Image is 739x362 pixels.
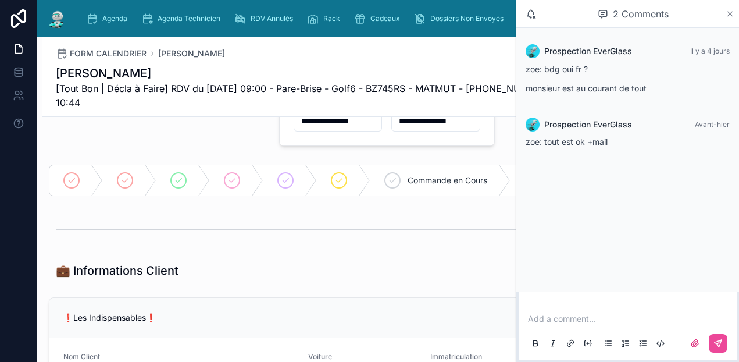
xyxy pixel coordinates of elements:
a: Agenda [83,8,135,29]
a: FORM CALENDRIER [56,48,147,59]
span: 2 Comments [613,7,669,21]
img: App logo [47,9,67,28]
span: Cadeaux [370,14,400,23]
span: Il y a 4 jours [690,47,730,55]
span: [Tout Bon | Décla à Faire] RDV du [DATE] 09:00 - Pare-Brise - Golf6 - BZ745RS - MATMUT - [PHONE_N... [56,81,638,109]
span: Dossiers Non Envoyés [430,14,504,23]
p: zoe: bdg oui fr ? [526,63,730,75]
span: Voiture [308,352,332,361]
h1: [PERSON_NAME] [56,65,638,81]
span: Prospection EverGlass [544,45,632,57]
span: RDV Annulés [251,14,293,23]
span: Agenda [102,14,127,23]
span: FORM CALENDRIER [70,48,147,59]
p: monsieur est au courant de tout [526,82,730,94]
span: zoe: tout est ok +mail [526,137,608,147]
span: Rack [323,14,340,23]
span: Avant-hier [695,120,730,129]
span: ❗Les Indispensables❗ [63,313,156,322]
span: Commande en Cours [408,175,487,186]
a: [PERSON_NAME] [158,48,225,59]
a: Assurances [514,8,580,29]
a: Cadeaux [351,8,408,29]
h1: 💼 Informations Client [56,262,178,279]
a: Agenda Technicien [138,8,229,29]
span: Prospection EverGlass [544,119,632,130]
span: Agenda Technicien [158,14,220,23]
span: Immatriculation [430,352,482,361]
a: Dossiers Non Envoyés [410,8,512,29]
a: Rack [304,8,348,29]
div: scrollable content [77,6,692,31]
span: Nom Client [63,352,100,361]
a: RDV Annulés [231,8,301,29]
